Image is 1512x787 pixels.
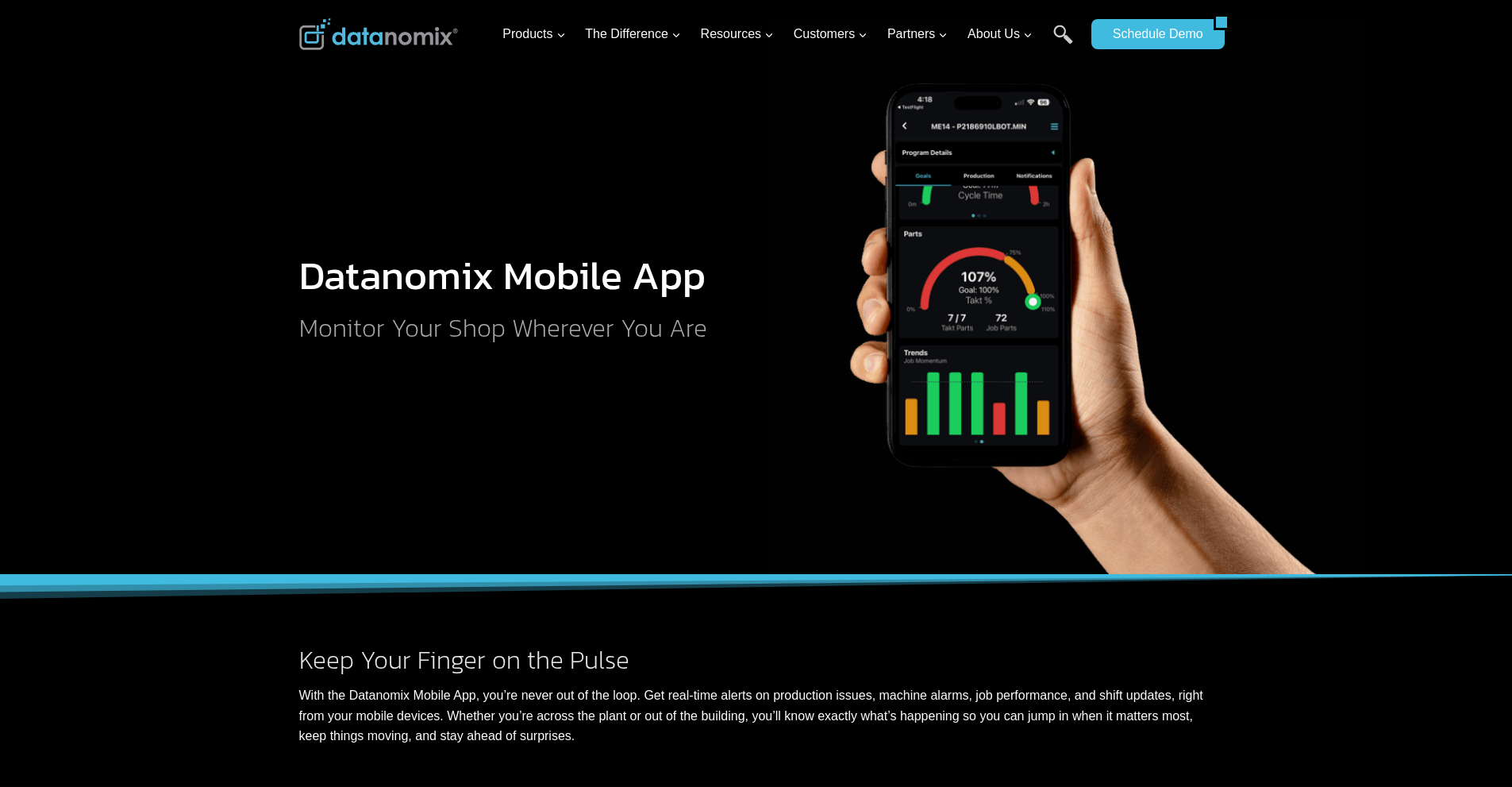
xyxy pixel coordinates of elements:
[794,24,868,44] span: Customers
[299,256,720,295] h1: Datanomix Mobile App
[502,24,565,44] span: Products
[701,24,774,44] span: Resources
[496,9,1083,60] nav: Primary Navigation
[299,315,720,341] h2: Monitor Your Shop Wherever You Are
[968,24,1033,44] span: About Us
[887,24,948,44] span: Partners
[1053,25,1073,60] a: Search
[299,647,1214,673] h2: Keep Your Finger on the Pulse
[1091,19,1214,49] a: Schedule Demo
[299,685,1214,746] p: With the Datanomix Mobile App, you’re never out of the loop. Get real-time alerts on production i...
[299,18,458,50] img: Datanomix
[585,24,681,44] span: The Difference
